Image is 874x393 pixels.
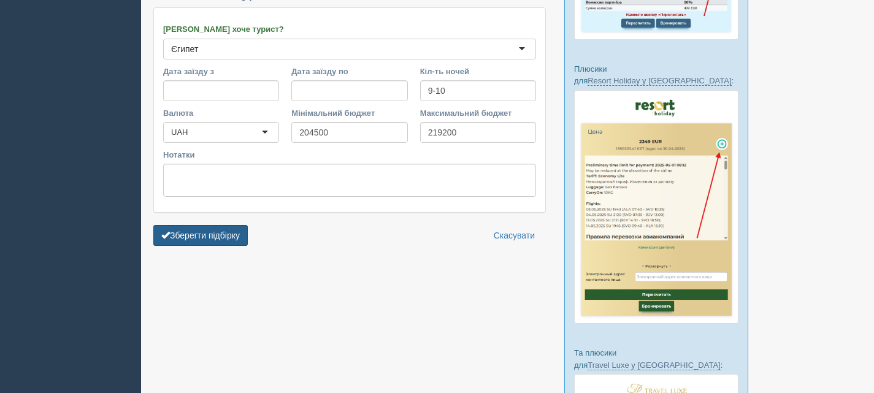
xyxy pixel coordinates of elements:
p: Та плюсики для : [574,347,738,370]
label: Мінімальний бюджет [291,107,407,119]
label: [PERSON_NAME] хоче турист? [163,23,536,35]
img: resort-holiday-%D0%BF%D1%96%D0%B4%D0%B1%D1%96%D1%80%D0%BA%D0%B0-%D1%81%D1%80%D0%BC-%D0%B4%D0%BB%D... [574,90,738,324]
a: Resort Holiday у [GEOGRAPHIC_DATA] [588,76,731,86]
p: Плюсики для : [574,63,738,86]
div: Єгипет [171,43,198,55]
a: Travel Luxe у [GEOGRAPHIC_DATA] [588,361,720,370]
label: Дата заїзду з [163,66,279,77]
label: Валюта [163,107,279,119]
a: Скасувати [486,225,543,246]
label: Нотатки [163,149,536,161]
label: Кіл-ть ночей [420,66,536,77]
input: 7-10 або 7,10,14 [420,80,536,101]
label: Дата заїзду по [291,66,407,77]
button: Зберегти підбірку [153,225,248,246]
label: Максимальний бюджет [420,107,536,119]
div: UAH [171,126,188,139]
